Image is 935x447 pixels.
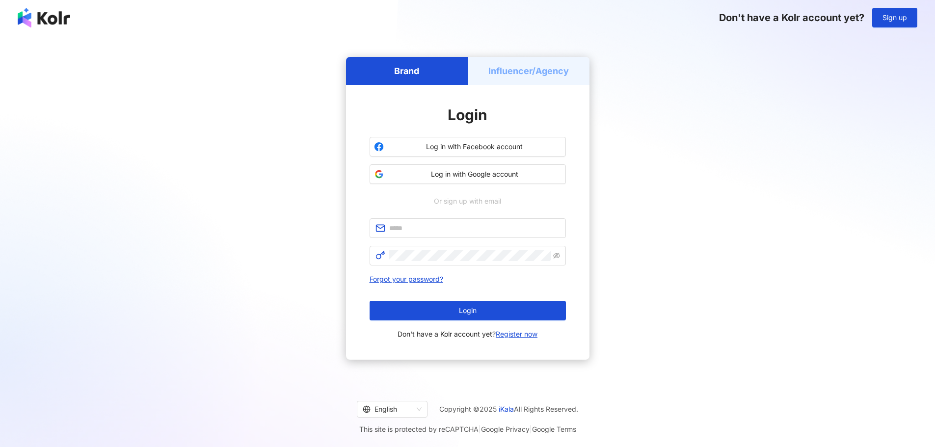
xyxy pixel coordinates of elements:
[18,8,70,27] img: logo
[363,401,413,417] div: English
[394,65,419,77] h5: Brand
[388,142,561,152] span: Log in with Facebook account
[479,425,481,433] span: |
[398,328,537,340] span: Don't have a Kolr account yet?
[370,164,566,184] button: Log in with Google account
[439,403,578,415] span: Copyright © 2025 All Rights Reserved.
[370,275,443,283] a: Forgot your password?
[370,301,566,320] button: Login
[553,252,560,259] span: eye-invisible
[448,106,487,124] span: Login
[388,169,561,179] span: Log in with Google account
[882,14,907,22] span: Sign up
[532,425,576,433] a: Google Terms
[459,307,477,315] span: Login
[488,65,569,77] h5: Influencer/Agency
[530,425,532,433] span: |
[496,330,537,338] a: Register now
[872,8,917,27] button: Sign up
[719,12,864,24] span: Don't have a Kolr account yet?
[370,137,566,157] button: Log in with Facebook account
[499,405,514,413] a: iKala
[481,425,530,433] a: Google Privacy
[359,423,576,435] span: This site is protected by reCAPTCHA
[427,196,508,207] span: Or sign up with email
